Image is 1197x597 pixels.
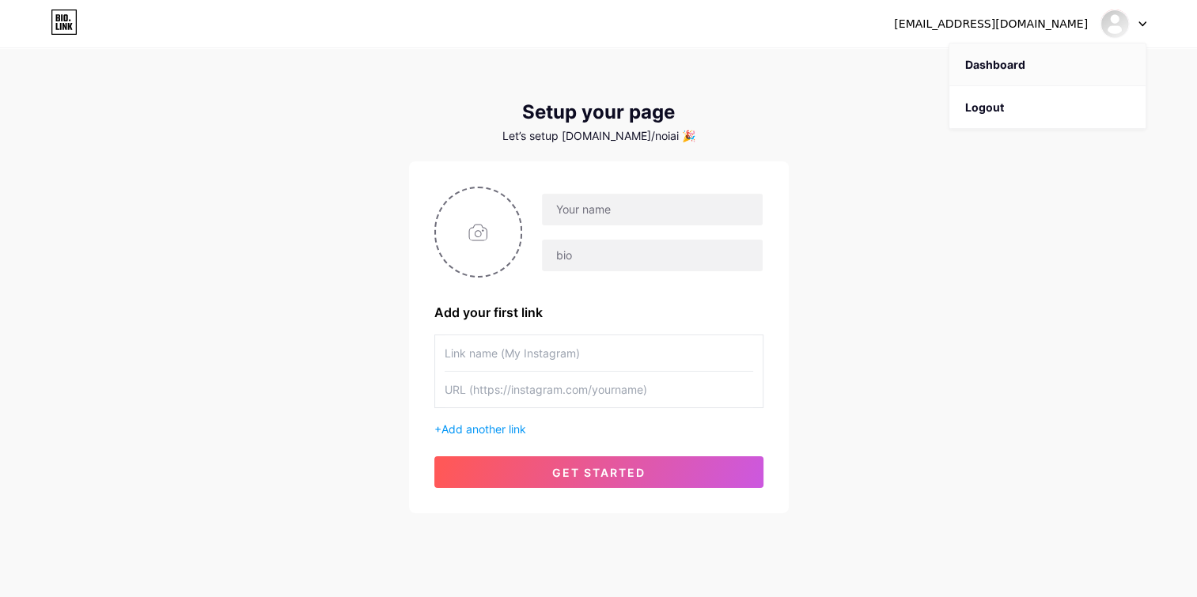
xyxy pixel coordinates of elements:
span: Add another link [441,422,526,436]
div: Let’s setup [DOMAIN_NAME]/noiai 🎉 [409,130,789,142]
input: Link name (My Instagram) [445,335,753,371]
span: get started [552,466,646,479]
div: Setup your page [409,101,789,123]
div: [EMAIL_ADDRESS][DOMAIN_NAME] [894,16,1088,32]
div: + [434,421,763,437]
div: Add your first link [434,303,763,322]
a: Dashboard [949,43,1146,86]
button: get started [434,456,763,488]
input: URL (https://instagram.com/yourname) [445,372,753,407]
input: Your name [542,194,762,225]
img: Noi AI [1100,9,1130,39]
li: Logout [949,86,1146,129]
input: bio [542,240,762,271]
